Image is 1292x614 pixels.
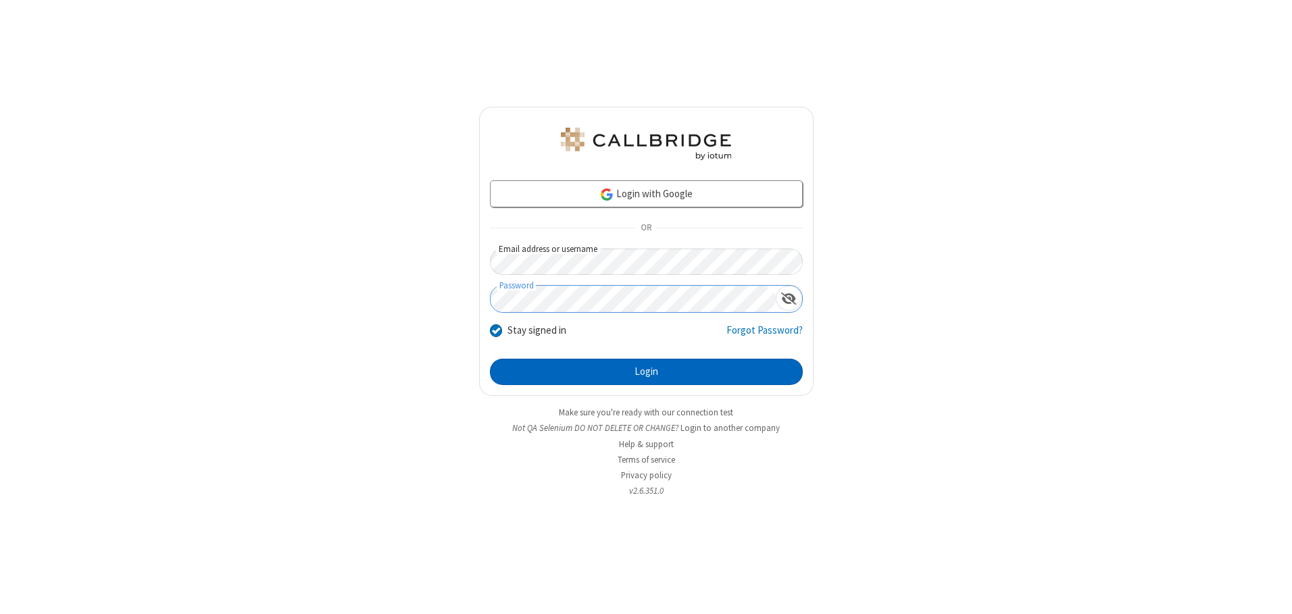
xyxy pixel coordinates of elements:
li: v2.6.351.0 [479,484,814,497]
img: google-icon.png [599,187,614,202]
button: Login [490,359,803,386]
img: QA Selenium DO NOT DELETE OR CHANGE [558,128,734,160]
span: OR [635,219,657,238]
input: Password [491,286,776,312]
button: Login to another company [680,421,780,434]
a: Login with Google [490,180,803,207]
a: Help & support [619,438,674,450]
a: Privacy policy [621,469,672,481]
a: Forgot Password? [726,323,803,349]
label: Stay signed in [507,323,566,338]
input: Email address or username [490,249,803,275]
a: Terms of service [618,454,675,465]
div: Show password [776,286,802,311]
a: Make sure you're ready with our connection test [559,407,733,418]
li: Not QA Selenium DO NOT DELETE OR CHANGE? [479,421,814,434]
